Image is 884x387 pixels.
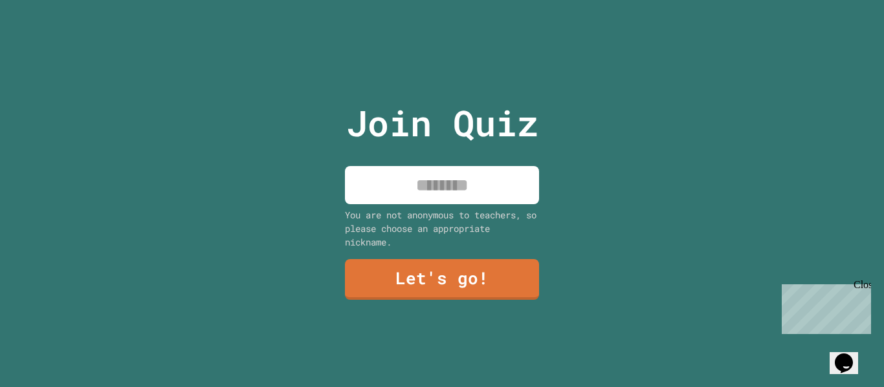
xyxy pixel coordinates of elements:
div: You are not anonymous to teachers, so please choose an appropriate nickname. [345,208,539,249]
p: Join Quiz [346,96,538,150]
a: Let's go! [345,259,539,300]
iframe: chat widget [777,279,871,334]
iframe: chat widget [830,335,871,374]
div: Chat with us now!Close [5,5,89,82]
